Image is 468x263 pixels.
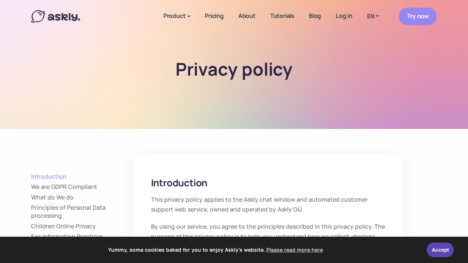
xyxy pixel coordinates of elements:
[31,222,133,230] a: Children Online Privacy
[31,183,133,191] a: We are GDPR Compliant
[151,176,385,189] h2: Introduction
[231,2,263,30] a: About
[31,194,133,202] a: What do We do
[197,2,231,30] a: Pricing
[118,58,350,80] h1: Privacy policy
[399,8,437,25] a: Try now
[360,11,386,22] a: EN
[11,244,422,255] span: Yummy, some cookies baked for you to enjoy Askly's website.
[31,173,133,181] a: Introduction
[328,2,360,30] a: Log in
[31,204,133,220] a: Principles of Personal Data processing
[265,244,324,255] a: learn more about cookies
[302,2,328,30] a: Blog
[31,10,80,23] img: Askly
[31,233,133,241] a: Fair Information Practices
[156,2,197,31] a: Product
[151,222,385,252] p: By using our service, you agree to the principles described in this privacy policy. The purpose o...
[427,243,454,257] a: Accept
[151,195,385,214] p: This privacy policy applies to the Askly chat window and automated customer support web service, ...
[263,2,302,30] a: Tutorials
